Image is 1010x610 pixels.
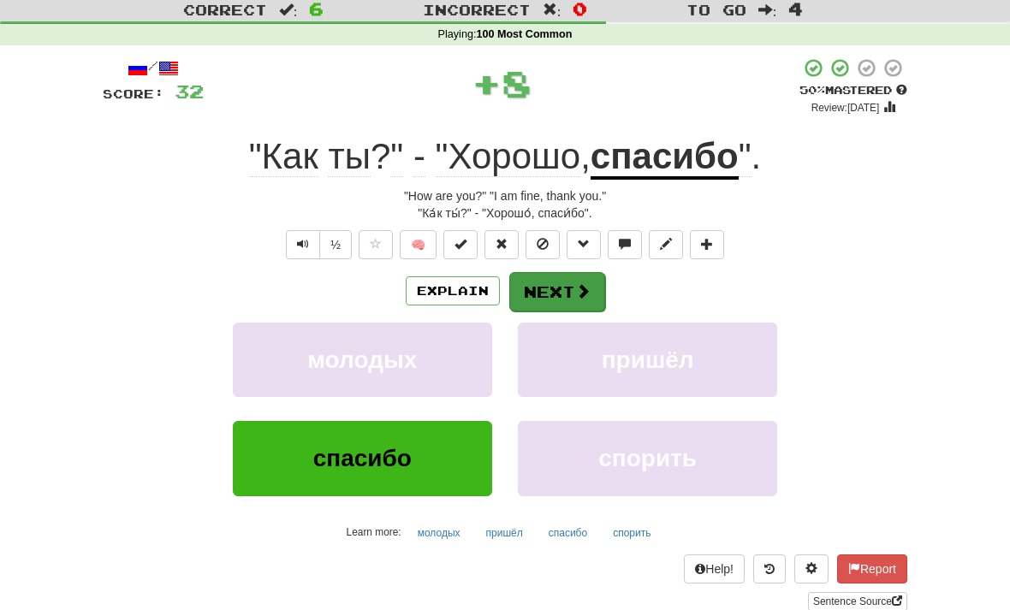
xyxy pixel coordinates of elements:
[598,445,697,471] span: спорить
[103,187,907,204] div: "How are you?" "I am fine, thank you."
[539,520,597,546] button: спасибо
[739,136,762,177] span: .
[502,62,532,104] span: 8
[837,554,907,583] button: Report
[477,520,532,546] button: пришёл
[359,230,393,259] button: Favorite sentence (alt+f)
[319,230,352,259] button: ½
[406,276,500,305] button: Explain
[233,323,492,397] button: молодых
[811,102,880,114] small: Review: [DATE]
[739,136,752,177] span: "
[279,3,298,17] span: :
[400,230,437,259] button: 🧠
[591,136,739,180] u: спасибо
[390,136,403,177] span: "
[543,3,561,17] span: :
[603,520,660,546] button: спорить
[443,230,478,259] button: Set this sentence to 100% Mastered (alt+m)
[328,136,370,177] span: ты
[472,57,502,109] span: +
[602,346,694,373] span: пришёл
[286,230,320,259] button: Play sentence audio (ctl+space)
[608,230,642,259] button: Discuss sentence (alt+u)
[408,520,470,546] button: молодых
[509,272,605,311] button: Next
[233,421,492,495] button: спасибо
[690,230,724,259] button: Add to collection (alt+a)
[103,204,907,222] div: "Ка́к ты́?" - "Хорошо́, спаси́бо".
[423,1,531,18] span: Incorrect
[758,3,777,17] span: :
[649,230,683,259] button: Edit sentence (alt+d)
[484,230,519,259] button: Reset to 0% Mastered (alt+r)
[686,1,746,18] span: To go
[436,136,581,177] span: "Хорошо
[249,136,318,177] span: "Как
[103,86,164,101] span: Score:
[347,526,401,538] small: Learn more:
[249,136,591,177] span: ? ,
[684,554,745,583] button: Help!
[313,445,412,471] span: спасибо
[413,136,425,177] span: -
[476,28,572,40] strong: 100 Most Common
[753,554,786,583] button: Round history (alt+y)
[526,230,560,259] button: Ignore sentence (alt+i)
[103,57,204,79] div: /
[307,346,417,373] span: молодых
[183,1,267,18] span: Correct
[799,83,825,97] span: 50 %
[799,83,907,98] div: Mastered
[518,323,777,397] button: пришёл
[175,80,204,102] span: 32
[518,421,777,495] button: спорить
[567,230,601,259] button: Grammar (alt+g)
[282,230,352,259] div: Text-to-speech controls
